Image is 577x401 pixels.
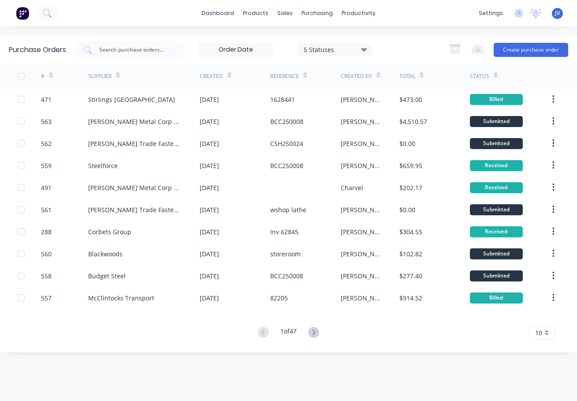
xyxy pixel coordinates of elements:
div: Budget Steel [88,271,126,281]
a: dashboard [197,7,238,20]
div: BCC250008 [270,161,303,170]
div: 557 [41,293,52,303]
div: $202.17 [399,183,422,192]
div: [PERSON_NAME] [341,227,382,236]
div: [PERSON_NAME] [341,205,382,214]
div: 558 [41,271,52,281]
div: [PERSON_NAME] [341,139,382,148]
div: Submitted [470,204,523,215]
div: Submitted [470,270,523,281]
div: Steelforce [88,161,118,170]
div: [PERSON_NAME] [341,249,382,259]
div: [DATE] [200,117,219,126]
div: BCC250008 [270,271,303,281]
div: Status [470,72,489,80]
div: 1628441 [270,95,295,104]
div: purchasing [297,7,337,20]
span: 10 [535,328,542,337]
div: Charvel [341,183,363,192]
div: 562 [41,139,52,148]
div: Submitted [470,138,523,149]
div: [PERSON_NAME] [341,117,382,126]
div: [DATE] [200,139,219,148]
div: Received [470,182,523,193]
div: sales [273,7,297,20]
div: [DATE] [200,183,219,192]
div: [DATE] [200,161,219,170]
div: $473.00 [399,95,422,104]
div: $914.52 [399,293,422,303]
div: McClintocks Transport [88,293,154,303]
div: BCC250008 [270,117,303,126]
div: [DATE] [200,249,219,259]
div: [PERSON_NAME] Metal Corp Pty Ltd [88,183,182,192]
div: Billed [470,94,523,105]
div: $102.82 [399,249,422,259]
div: $0.00 [399,205,415,214]
div: [DATE] [200,205,219,214]
div: [DATE] [200,293,219,303]
div: Submitted [470,116,523,127]
div: 491 [41,183,52,192]
div: 5 Statuses [304,45,367,54]
button: Create purchase order [494,43,568,57]
div: $4,510.57 [399,117,427,126]
div: settings [474,7,507,20]
div: productivity [337,7,380,20]
img: Factory [16,7,29,20]
div: 471 [41,95,52,104]
div: [PERSON_NAME] Trade Fasteners Pty Ltd [88,205,182,214]
div: $659.95 [399,161,422,170]
span: JV [555,9,560,17]
div: Received [470,160,523,171]
div: 559 [41,161,52,170]
div: Stirlings [GEOGRAPHIC_DATA] [88,95,175,104]
div: 288 [41,227,52,236]
div: Supplier [88,72,112,80]
div: 1 of 47 [280,326,297,339]
div: [PERSON_NAME] Metal Corp Pty Ltd [88,117,182,126]
input: Search purchase orders... [98,45,171,54]
div: [PERSON_NAME] [341,161,382,170]
div: [PERSON_NAME] [341,293,382,303]
div: Created [200,72,223,80]
div: Inv 62845 [270,227,298,236]
div: 560 [41,249,52,259]
div: 561 [41,205,52,214]
div: $0.00 [399,139,415,148]
div: Created By [341,72,372,80]
div: Blackwoods [88,249,123,259]
input: Order Date [199,43,273,56]
div: wshop lathe [270,205,306,214]
div: [PERSON_NAME] Trade Fasteners Pty Ltd [88,139,182,148]
div: [PERSON_NAME] [341,95,382,104]
div: Purchase Orders [9,45,66,55]
div: [DATE] [200,95,219,104]
div: 563 [41,117,52,126]
div: Submitted [470,248,523,259]
div: products [238,7,273,20]
div: [PERSON_NAME] [341,271,382,281]
div: Reference [270,72,299,80]
div: 82205 [270,293,288,303]
div: $304.55 [399,227,422,236]
div: $277.40 [399,271,422,281]
div: storeroom [270,249,301,259]
div: Billed [470,292,523,304]
div: [DATE] [200,227,219,236]
div: Total [399,72,415,80]
div: Received [470,226,523,237]
div: # [41,72,45,80]
div: CSH250024 [270,139,303,148]
div: Corbets Group [88,227,131,236]
div: [DATE] [200,271,219,281]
